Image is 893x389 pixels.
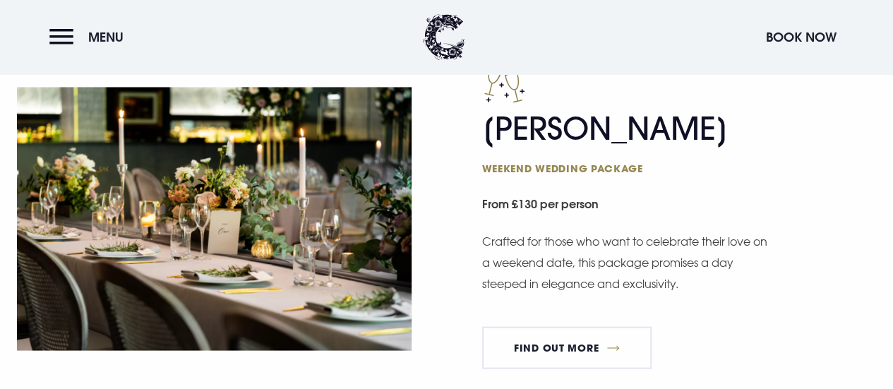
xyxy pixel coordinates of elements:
img: Reception set up at a Wedding Venue Northern Ireland [17,87,412,349]
p: Crafted for those who want to celebrate their love on a weekend date, this package promises a day... [482,230,772,294]
a: FIND OUT MORE [482,326,652,369]
span: Weekend wedding package [482,161,757,174]
img: Champagne icon [482,57,525,102]
h2: [PERSON_NAME] [482,109,757,174]
button: Menu [49,22,131,52]
span: Menu [88,29,124,45]
img: Clandeboye Lodge [423,14,465,60]
button: Book Now [759,22,844,52]
small: From £130 per person [482,189,877,221]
